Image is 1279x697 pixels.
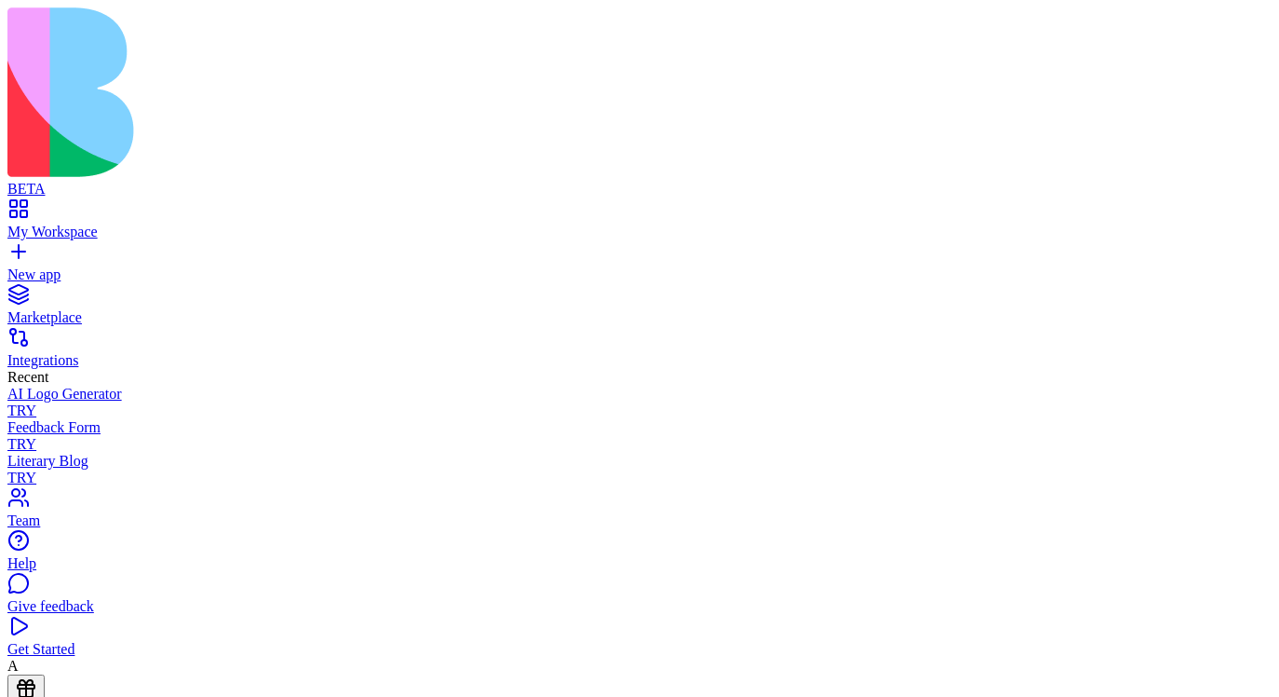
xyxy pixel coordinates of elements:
img: logo [7,7,756,177]
div: Team [7,512,1272,529]
a: Feedback FormTRY [7,419,1272,453]
div: New app [7,266,1272,283]
a: Literary BlogTRY [7,453,1272,486]
div: Help [7,555,1272,572]
a: New app [7,250,1272,283]
a: BETA [7,164,1272,198]
a: Get Started [7,624,1272,658]
a: Help [7,539,1272,572]
a: Team [7,496,1272,529]
div: Literary Blog [7,453,1272,470]
a: Marketplace [7,293,1272,326]
a: Integrations [7,335,1272,369]
a: AI Logo GeneratorTRY [7,386,1272,419]
div: TRY [7,436,1272,453]
div: Integrations [7,352,1272,369]
div: AI Logo Generator [7,386,1272,403]
div: Feedback Form [7,419,1272,436]
span: A [7,658,19,674]
div: BETA [7,181,1272,198]
div: My Workspace [7,224,1272,240]
a: Give feedback [7,581,1272,615]
div: Give feedback [7,598,1272,615]
span: Recent [7,369,48,385]
div: Marketplace [7,309,1272,326]
div: TRY [7,403,1272,419]
div: TRY [7,470,1272,486]
div: Get Started [7,641,1272,658]
a: My Workspace [7,207,1272,240]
